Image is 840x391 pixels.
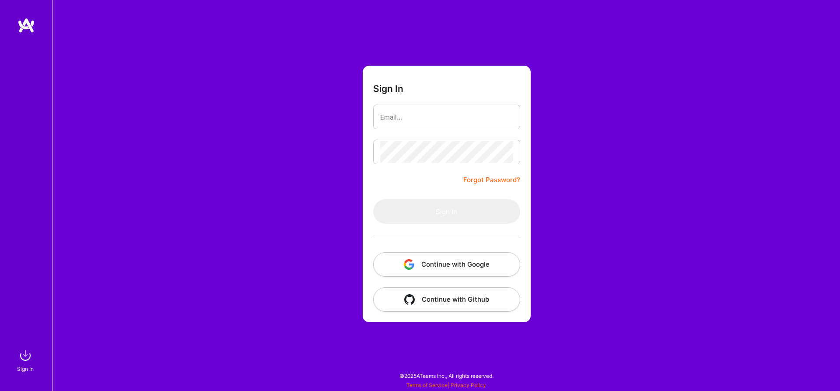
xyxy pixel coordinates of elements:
[17,364,34,373] div: Sign In
[373,252,520,277] button: Continue with Google
[380,106,513,128] input: Email...
[406,382,486,388] span: |
[18,347,34,373] a: sign inSign In
[52,365,840,387] div: © 2025 ATeams Inc., All rights reserved.
[463,175,520,185] a: Forgot Password?
[406,382,448,388] a: Terms of Service
[404,259,414,270] img: icon
[451,382,486,388] a: Privacy Policy
[404,294,415,305] img: icon
[17,18,35,33] img: logo
[373,199,520,224] button: Sign In
[17,347,34,364] img: sign in
[373,83,403,94] h3: Sign In
[373,287,520,312] button: Continue with Github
